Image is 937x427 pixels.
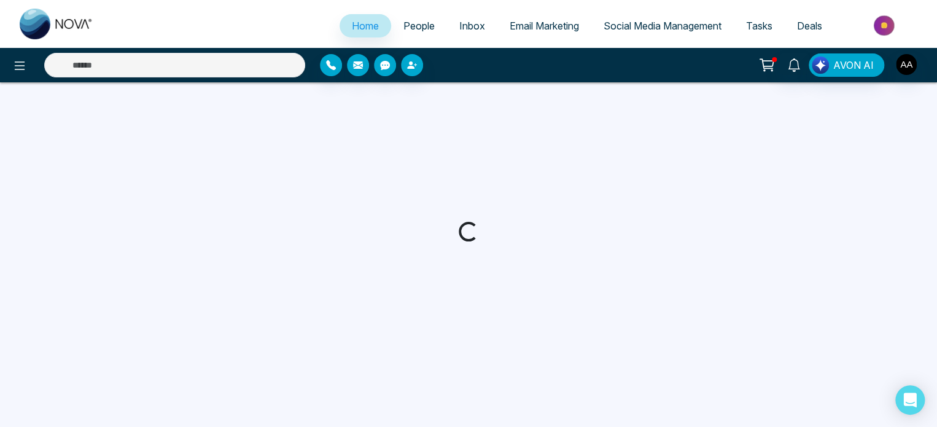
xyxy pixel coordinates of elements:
span: People [403,20,435,32]
span: Social Media Management [604,20,721,32]
span: AVON AI [833,58,874,72]
a: Social Media Management [591,14,734,37]
a: Home [340,14,391,37]
button: AVON AI [809,53,884,77]
a: Deals [785,14,834,37]
img: User Avatar [896,54,917,75]
img: Market-place.gif [841,12,930,39]
span: Inbox [459,20,485,32]
a: Tasks [734,14,785,37]
a: Inbox [447,14,497,37]
div: Open Intercom Messenger [895,385,925,415]
span: Deals [797,20,822,32]
img: Nova CRM Logo [20,9,93,39]
a: People [391,14,447,37]
a: Email Marketing [497,14,591,37]
span: Home [352,20,379,32]
img: Lead Flow [812,57,829,74]
span: Tasks [746,20,772,32]
span: Email Marketing [510,20,579,32]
